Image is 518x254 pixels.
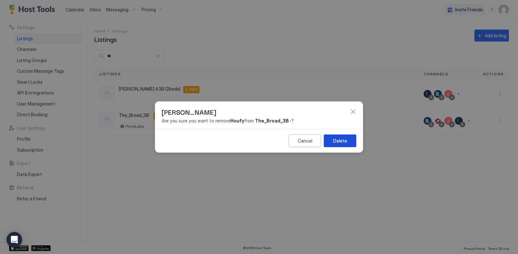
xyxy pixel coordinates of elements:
[333,137,347,144] div: Delete
[162,118,356,124] span: Are you sure you want to remove from ?
[162,107,216,117] span: [PERSON_NAME]
[324,134,356,147] button: Delete
[298,137,312,144] div: Cancel
[7,232,22,248] div: Open Intercom Messenger
[289,134,321,147] button: Cancel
